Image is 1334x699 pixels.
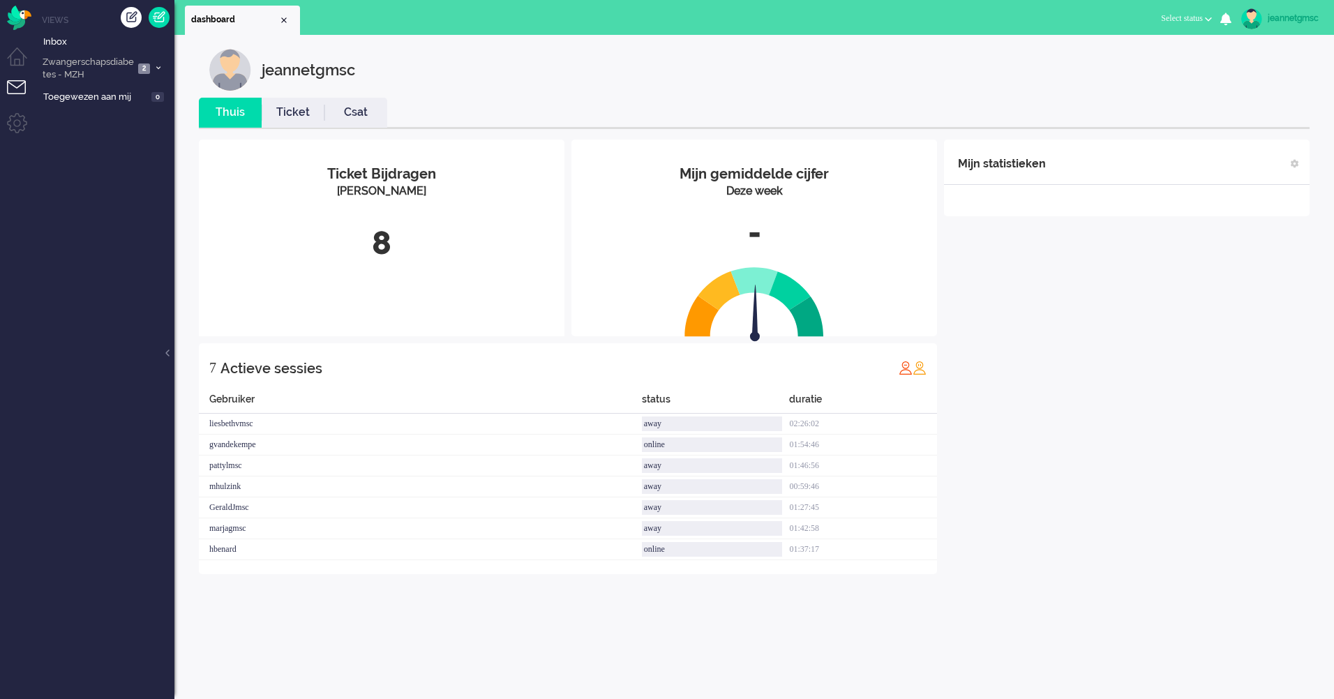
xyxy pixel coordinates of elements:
li: Thuis [199,98,262,128]
a: Ticket [262,105,324,121]
li: Dashboard menu [7,47,38,79]
img: semi_circle.svg [684,266,824,337]
img: customer.svg [209,49,251,91]
div: Mijn statistieken [958,150,1046,178]
div: Mijn gemiddelde cijfer [582,164,927,184]
div: Creëer ticket [121,7,142,28]
div: online [642,542,783,557]
span: Toegewezen aan mij [43,91,147,104]
img: flow_omnibird.svg [7,6,31,30]
div: away [642,458,783,473]
div: duratie [789,392,937,414]
a: Csat [324,105,387,121]
div: 8 [209,220,554,266]
li: Tickets menu [7,80,38,112]
a: Toegewezen aan mij 0 [40,89,174,104]
a: Omnidesk [7,9,31,20]
div: 01:27:45 [789,497,937,518]
li: Ticket [262,98,324,128]
div: away [642,521,783,536]
div: pattylmsc [199,456,642,476]
li: Admin menu [7,113,38,144]
span: Select status [1161,13,1203,23]
a: Quick Ticket [149,7,170,28]
div: 02:26:02 [789,414,937,435]
span: 2 [138,63,150,74]
img: avatar [1241,8,1262,29]
div: GeraldJmsc [199,497,642,518]
div: Ticket Bijdragen [209,164,554,184]
span: Zwangerschapsdiabetes - MZH [40,56,134,82]
img: profile_red.svg [899,361,913,375]
div: - [582,210,927,256]
div: away [642,416,783,431]
a: Thuis [199,105,262,121]
li: Csat [324,98,387,128]
span: Inbox [43,36,174,49]
div: Actieve sessies [220,354,322,382]
div: status [642,392,790,414]
div: mhulzink [199,476,642,497]
div: Close tab [278,15,290,26]
a: jeannetgmsc [1238,8,1320,29]
div: liesbethvmsc [199,414,642,435]
div: Deze week [582,183,927,200]
div: gvandekempe [199,435,642,456]
div: 00:59:46 [789,476,937,497]
span: dashboard [191,14,278,26]
span: 0 [151,92,164,103]
img: arrow.svg [725,285,785,345]
div: 01:37:17 [789,539,937,560]
div: 01:46:56 [789,456,937,476]
div: jeannetgmsc [262,49,355,91]
div: [PERSON_NAME] [209,183,554,200]
div: 01:54:46 [789,435,937,456]
div: Gebruiker [199,392,642,414]
li: Dashboard [185,6,300,35]
div: 01:42:58 [789,518,937,539]
div: marjagmsc [199,518,642,539]
div: away [642,500,783,515]
div: online [642,437,783,452]
div: jeannetgmsc [1268,11,1320,25]
li: Select status [1153,4,1220,35]
li: Views [42,14,174,26]
div: hbenard [199,539,642,560]
button: Select status [1153,8,1220,29]
div: 7 [209,354,216,382]
div: away [642,479,783,494]
a: Inbox [40,33,174,49]
img: profile_orange.svg [913,361,927,375]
